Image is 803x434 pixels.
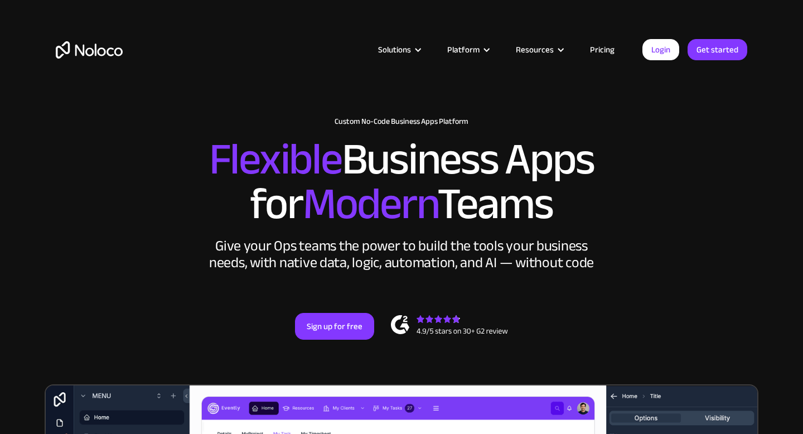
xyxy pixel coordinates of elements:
[516,42,554,57] div: Resources
[209,118,342,201] span: Flexible
[295,313,374,340] a: Sign up for free
[433,42,502,57] div: Platform
[56,137,747,226] h2: Business Apps for Teams
[576,42,628,57] a: Pricing
[642,39,679,60] a: Login
[56,117,747,126] h1: Custom No-Code Business Apps Platform
[364,42,433,57] div: Solutions
[206,238,597,271] div: Give your Ops teams the power to build the tools your business needs, with native data, logic, au...
[688,39,747,60] a: Get started
[303,162,437,245] span: Modern
[447,42,480,57] div: Platform
[56,41,123,59] a: home
[502,42,576,57] div: Resources
[378,42,411,57] div: Solutions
